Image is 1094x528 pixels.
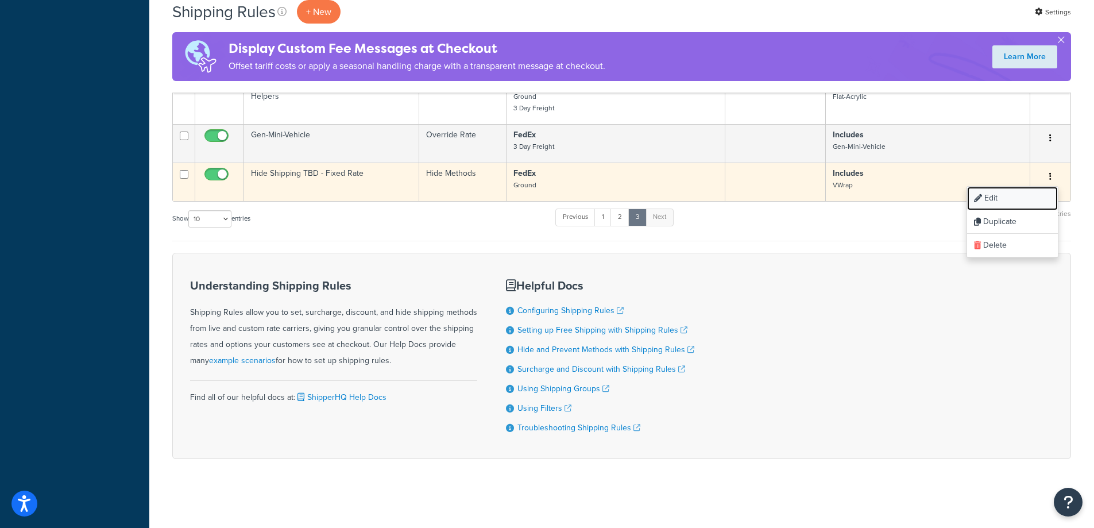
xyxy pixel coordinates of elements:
a: Surcharge and Discount with Shipping Rules [517,363,685,375]
a: Setting up Free Shipping with Shipping Rules [517,324,687,336]
a: Edit [967,187,1058,210]
a: 2 [610,209,629,226]
a: 1 [594,209,612,226]
td: Hide Shipping TBD - Fixed Rate [244,163,419,201]
img: duties-banner-06bc72dcb5fe05cb3f9472aba00be2ae8eb53ab6f0d8bb03d382ba314ac3c341.png [172,32,229,81]
strong: Includes [833,167,864,179]
td: Gen-Mini-Vehicle [244,124,419,163]
a: Using Shipping Groups [517,383,609,395]
td: Acrylic Signage Shipping Rule - Senior Helpers [244,74,419,124]
a: Configuring Shipping Rules [517,305,624,317]
a: Using Filters [517,402,571,414]
a: Troubleshooting Shipping Rules [517,422,640,434]
div: Find all of our helpful docs at: [190,380,477,406]
small: VWrap [833,180,853,190]
a: Previous [555,209,596,226]
a: Next [645,209,674,226]
h1: Shipping Rules [172,1,276,23]
a: Settings [1035,4,1071,20]
strong: FedEx [513,167,536,179]
a: Duplicate [967,210,1058,234]
small: Ground 3 Day Freight [513,91,554,113]
h3: Helpful Docs [506,279,694,292]
small: Ground [513,180,536,190]
td: Hide Methods [419,163,506,201]
a: ShipperHQ Help Docs [295,391,386,403]
a: Learn More [992,45,1057,68]
a: example scenarios [209,354,276,367]
p: Offset tariff costs or apply a seasonal handling charge with a transparent message at checkout. [229,58,605,74]
strong: FedEx [513,129,536,141]
button: Open Resource Center [1054,488,1083,517]
strong: Includes [833,129,864,141]
a: 3 [628,209,647,226]
small: 3 Day Freight [513,141,554,152]
small: Flat-Acrylic [833,91,867,102]
h4: Display Custom Fee Messages at Checkout [229,39,605,58]
select: Showentries [188,210,231,228]
label: Show entries [172,210,250,228]
a: Delete [967,234,1058,257]
td: Override Rate [419,124,506,163]
td: Override Rate [419,74,506,124]
h3: Understanding Shipping Rules [190,279,477,292]
small: Gen-Mini-Vehicle [833,141,886,152]
a: Hide and Prevent Methods with Shipping Rules [517,344,694,356]
div: Shipping Rules allow you to set, surcharge, discount, and hide shipping methods from live and cus... [190,279,477,369]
